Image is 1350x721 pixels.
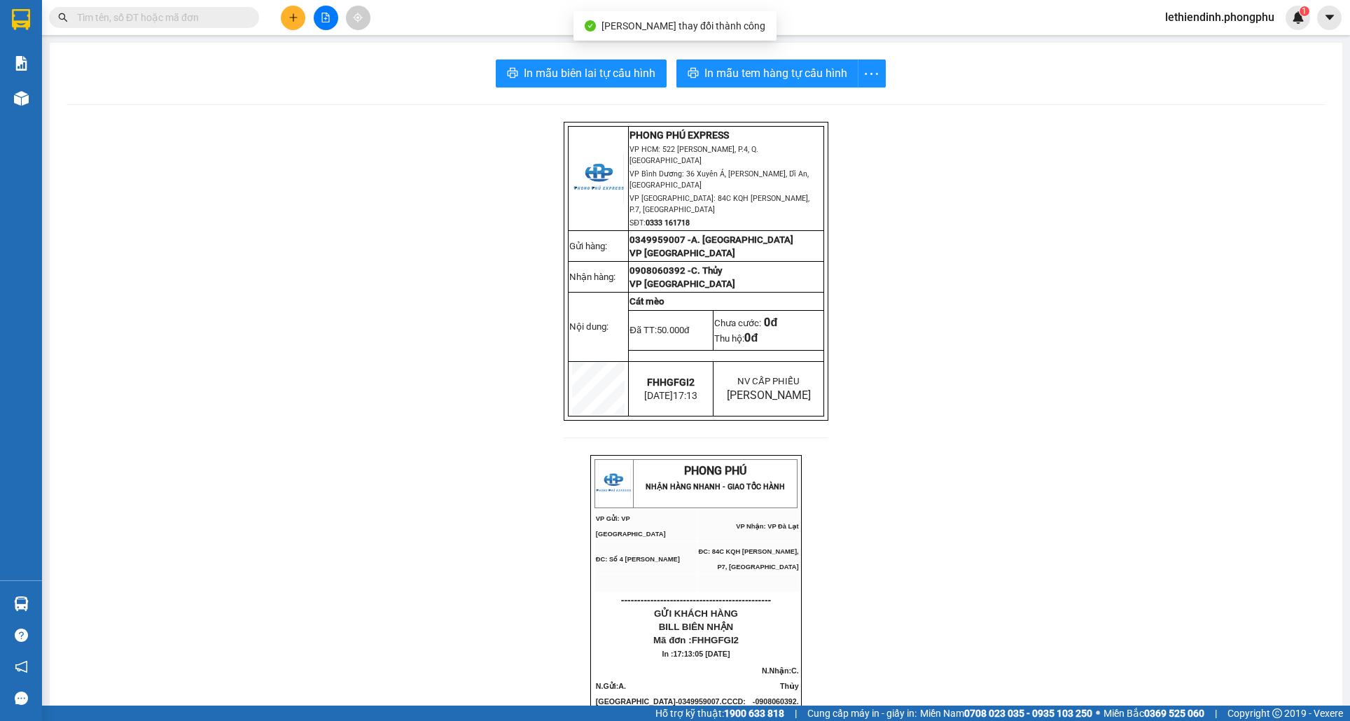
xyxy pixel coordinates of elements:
[314,6,338,30] button: file-add
[676,697,748,706] span: -
[724,708,784,719] strong: 1900 633 818
[691,265,723,276] span: C. Thủy
[629,279,735,289] span: VP [GEOGRAPHIC_DATA]
[807,706,917,721] span: Cung cấp máy in - giấy in:
[691,234,793,245] span: A. [GEOGRAPHIC_DATA]
[1215,706,1217,721] span: |
[714,318,777,328] span: Chưa cước:
[721,697,747,706] span: CCCD:
[353,13,363,22] span: aim
[14,56,29,71] img: solution-icon
[1302,6,1307,16] span: 1
[524,64,655,82] span: In mẫu biên lai tự cấu hình
[14,91,29,106] img: warehouse-icon
[15,692,28,705] span: message
[58,13,68,22] span: search
[704,64,847,82] span: In mẫu tem hàng tự cấu hình
[662,650,730,658] span: In :
[621,594,771,605] span: ----------------------------------------------
[281,6,305,30] button: plus
[507,67,518,80] span: printer
[569,272,615,282] span: Nhận hàng:
[629,169,809,190] span: VP Bình Dương: 36 Xuyên Á, [PERSON_NAME], Dĩ An, [GEOGRAPHIC_DATA]
[764,316,777,329] span: 0đ
[964,708,1092,719] strong: 0708 023 035 - 0935 103 250
[692,635,739,645] span: FHHGFGI2
[1144,708,1204,719] strong: 0369 525 060
[629,194,809,214] span: VP [GEOGRAPHIC_DATA]: 84C KQH [PERSON_NAME], P.7, [GEOGRAPHIC_DATA]
[755,697,798,721] span: 0908060392. CCCD :
[596,682,748,706] span: N.Gửi:
[646,482,785,491] strong: NHẬN HÀNG NHANH - GIAO TỐC HÀNH
[644,390,697,401] span: [DATE]
[674,650,730,658] span: 17:13:05 [DATE]
[654,608,738,619] span: GỬI KHÁCH HÀNG
[753,666,799,721] span: C. Thủy -
[629,234,793,245] span: 0349959007 -
[14,596,29,611] img: warehouse-icon
[496,59,667,87] button: printerIn mẫu biên lai tự cấu hình
[596,556,680,563] span: ĐC: Số 4 [PERSON_NAME]
[1096,710,1100,716] span: ⚪️
[688,67,699,80] span: printer
[736,523,798,530] span: VP Nhận: VP Đà Lạt
[629,145,758,165] span: VP HCM: 522 [PERSON_NAME], P.4, Q.[GEOGRAPHIC_DATA]
[684,464,746,477] span: PHONG PHÚ
[1272,708,1282,718] span: copyright
[659,622,734,632] span: BILL BIÊN NHẬN
[596,515,666,538] span: VP Gửi: VP [GEOGRAPHIC_DATA]
[753,666,799,721] span: N.Nhận:
[629,129,729,141] strong: PHONG PHÚ EXPRESS
[1300,6,1309,16] sup: 1
[1104,706,1204,721] span: Miền Bắc
[629,265,691,276] span: 0908060392 -
[601,20,765,31] span: [PERSON_NAME] thay đổi thành công
[15,629,28,642] span: question-circle
[647,377,695,388] span: FHHGFGI2
[629,248,735,258] span: VP [GEOGRAPHIC_DATA]
[1323,11,1336,24] span: caret-down
[321,13,330,22] span: file-add
[714,333,758,344] span: Thu hộ:
[629,325,689,335] span: Đã TT:
[15,660,28,673] span: notification
[727,388,811,402] span: [PERSON_NAME]
[12,9,30,30] img: logo-vxr
[346,6,370,30] button: aim
[920,706,1092,721] span: Miền Nam
[629,218,690,227] span: SĐT:
[596,466,631,501] img: logo
[569,241,607,251] span: Gửi hàng:
[744,331,758,344] span: 0đ
[655,706,784,721] span: Hỗ trợ kỹ thuật:
[585,20,596,31] span: check-circle
[1292,11,1304,24] img: icon-new-feature
[629,296,664,307] span: Cát mèo
[858,65,885,83] span: more
[596,682,676,706] span: A. [GEOGRAPHIC_DATA]
[676,59,858,87] button: printerIn mẫu tem hàng tự cấu hình
[1317,6,1342,30] button: caret-down
[673,390,697,401] span: 17:13
[858,59,886,87] button: more
[657,325,689,335] span: 50.000đ
[653,635,739,645] span: Mã đơn :
[795,706,797,721] span: |
[737,376,800,386] span: NV CẤP PHIẾU
[77,10,242,25] input: Tìm tên, số ĐT hoặc mã đơn
[288,13,298,22] span: plus
[678,697,748,706] span: 0349959007.
[646,218,690,227] strong: 0333 161718
[573,153,624,204] img: logo
[699,548,799,570] span: ĐC: 84C KQH [PERSON_NAME], P7, [GEOGRAPHIC_DATA]
[569,321,608,332] span: Nội dung:
[1154,8,1286,26] span: lethiendinh.phongphu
